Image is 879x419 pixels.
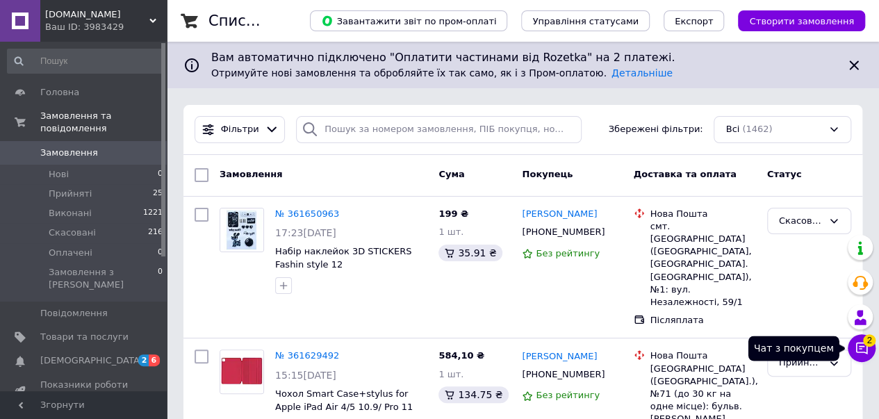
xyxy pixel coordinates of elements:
[650,314,756,327] div: Післяплата
[220,169,282,179] span: Замовлення
[536,390,600,400] span: Без рейтингу
[275,350,339,361] a: № 361629492
[321,15,496,27] span: Завантажити звіт по пром-оплаті
[611,67,673,79] a: Детальніше
[220,208,263,252] img: Фото товару
[438,386,508,403] div: 134.75 ₴
[438,245,502,261] div: 35.91 ₴
[725,123,739,136] span: Всі
[158,266,163,291] span: 0
[749,16,854,26] span: Створити замовлення
[522,350,597,363] a: [PERSON_NAME]
[438,369,463,379] span: 1 шт.
[536,248,600,258] span: Без рейтингу
[650,350,756,362] div: Нова Пошта
[49,188,92,200] span: Прийняті
[208,13,350,29] h1: Список замовлень
[438,208,468,219] span: 199 ₴
[738,10,865,31] button: Створити замовлення
[143,207,163,220] span: 1221
[153,188,163,200] span: 25
[45,8,149,21] span: Mobi.UA
[211,50,835,66] span: Вам автоматично підключено "Оплатити частинами від Rozetka" на 2 платежі.
[748,336,839,361] div: Чат з покупцем
[438,350,484,361] span: 584,10 ₴
[49,266,158,291] span: Замовлення з [PERSON_NAME]
[275,370,336,381] span: 15:15[DATE]
[49,227,96,239] span: Скасовані
[275,227,336,238] span: 17:23[DATE]
[221,123,259,136] span: Фільтри
[40,86,79,99] span: Головна
[767,169,802,179] span: Статус
[220,350,263,393] img: Фото товару
[138,354,149,366] span: 2
[779,356,823,370] div: Прийнято
[650,220,756,309] div: смт. [GEOGRAPHIC_DATA] ([GEOGRAPHIC_DATA], [GEOGRAPHIC_DATA]. [GEOGRAPHIC_DATA]), №1: вул. Незале...
[675,16,714,26] span: Експорт
[49,207,92,220] span: Виконані
[220,208,264,252] a: Фото товару
[310,10,507,31] button: Завантажити звіт по пром-оплаті
[438,169,464,179] span: Cума
[532,16,639,26] span: Управління статусами
[848,334,876,362] button: Чат з покупцем2
[40,379,129,404] span: Показники роботи компанії
[275,208,339,219] a: № 361650963
[742,124,772,134] span: (1462)
[49,168,69,181] span: Нові
[40,147,98,159] span: Замовлення
[220,350,264,394] a: Фото товару
[634,169,737,179] span: Доставка та оплата
[40,307,108,320] span: Повідомлення
[275,246,411,270] a: Набір наклейок 3D STICKERS Fashin style 12
[779,214,823,229] div: Скасовано
[519,223,607,241] div: [PHONE_NUMBER]
[522,208,597,221] a: [PERSON_NAME]
[158,247,163,259] span: 0
[519,365,607,384] div: [PHONE_NUMBER]
[148,227,163,239] span: 216
[40,110,167,135] span: Замовлення та повідомлення
[724,15,865,26] a: Створити замовлення
[521,10,650,31] button: Управління статусами
[650,208,756,220] div: Нова Пошта
[7,49,164,74] input: Пошук
[863,334,876,347] span: 2
[211,67,673,79] span: Отримуйте нові замовлення та обробляйте їх так само, як і з Пром-оплатою.
[49,247,92,259] span: Оплачені
[438,227,463,237] span: 1 шт.
[296,116,582,143] input: Пошук за номером замовлення, ПІБ покупця, номером телефону, Email, номером накладної
[609,123,703,136] span: Збережені фільтри:
[149,354,160,366] span: 6
[158,168,163,181] span: 0
[522,169,573,179] span: Покупець
[664,10,725,31] button: Експорт
[40,354,143,367] span: [DEMOGRAPHIC_DATA]
[40,331,129,343] span: Товари та послуги
[45,21,167,33] div: Ваш ID: 3983429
